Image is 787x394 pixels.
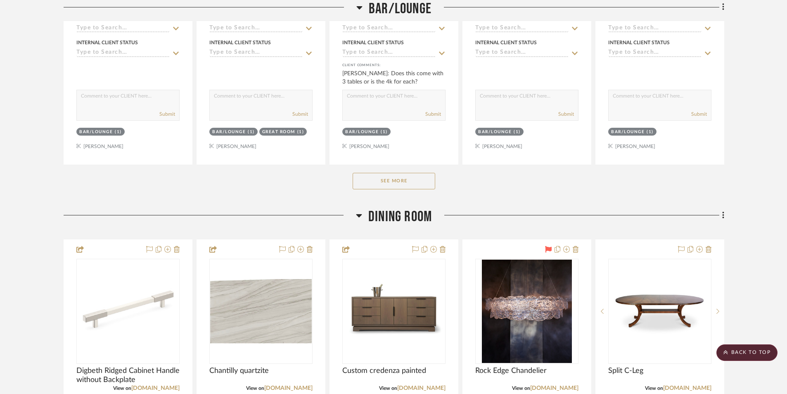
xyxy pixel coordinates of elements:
input: Type to Search… [475,49,569,57]
img: Split C-Leg [609,260,711,362]
div: (1) [514,129,521,135]
div: Bar/Lounge [212,129,246,135]
input: Type to Search… [608,49,702,57]
span: Dining Room [368,208,432,226]
input: Type to Search… [76,25,170,33]
span: View on [645,386,663,391]
span: View on [512,386,530,391]
div: Bar/Lounge [611,129,645,135]
a: [DOMAIN_NAME] [131,385,180,391]
img: Custom credenza painted [343,273,445,350]
scroll-to-top-button: BACK TO TOP [716,344,778,361]
input: Type to Search… [342,49,436,57]
div: Bar/Lounge [345,129,379,135]
button: Submit [558,110,574,118]
div: (1) [115,129,122,135]
input: Type to Search… [342,25,436,33]
div: (1) [381,129,388,135]
div: Internal Client Status [76,39,138,46]
a: [DOMAIN_NAME] [264,385,313,391]
div: Internal Client Status [608,39,670,46]
input: Type to Search… [76,49,170,57]
input: Type to Search… [209,49,303,57]
div: [PERSON_NAME]: Does this come with 3 tables or is the 4k for each? [342,69,446,86]
div: (1) [248,129,255,135]
span: Split C-Leg [608,366,643,375]
a: [DOMAIN_NAME] [397,385,446,391]
span: View on [113,386,131,391]
span: Chantilly quartzite [209,366,269,375]
input: Type to Search… [608,25,702,33]
img: Rock Edge Chandelier [482,260,572,363]
div: (1) [297,129,304,135]
div: Bar/Lounge [478,129,512,135]
div: Great Room [262,129,295,135]
button: Submit [425,110,441,118]
div: Internal Client Status [209,39,271,46]
button: Submit [292,110,308,118]
div: Bar/Lounge [79,129,113,135]
span: View on [379,386,397,391]
span: Custom credenza painted [342,366,426,375]
div: Internal Client Status [342,39,404,46]
span: Rock Edge Chandelier [475,366,547,375]
div: (1) [647,129,654,135]
button: Submit [159,110,175,118]
input: Type to Search… [209,25,303,33]
img: Chantilly quartzite [210,279,312,344]
div: Internal Client Status [475,39,537,46]
a: [DOMAIN_NAME] [663,385,711,391]
button: Submit [691,110,707,118]
span: Digbeth Ridged Cabinet Handle without Backplate [76,366,180,384]
img: Digbeth Ridged Cabinet Handle without Backplate [77,260,179,362]
input: Type to Search… [475,25,569,33]
button: See More [353,173,435,189]
a: [DOMAIN_NAME] [530,385,578,391]
span: View on [246,386,264,391]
